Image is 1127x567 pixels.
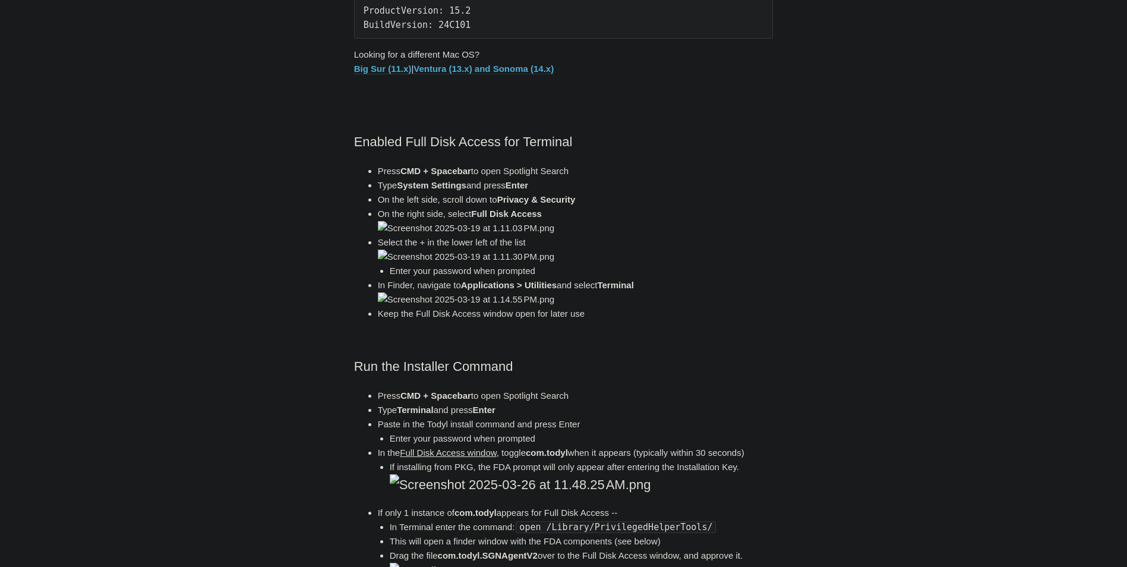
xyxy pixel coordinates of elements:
li: On the right side, select [378,207,774,235]
li: Select the + in the lower left of the list [378,235,774,278]
li: Press to open Spotlight Search [378,164,774,178]
li: Enter your password when prompted [390,264,774,278]
li: This will open a finder window with the FDA components (see below) [390,534,774,549]
strong: Full Disk Access [471,209,542,219]
h2: Run the Installer Command [354,356,774,377]
p: Looking for a different Mac OS? | [354,48,774,76]
strong: System Settings [397,180,466,190]
li: In the , toggle when it appears (typically within 30 seconds) [378,446,774,495]
li: Type and press [378,178,774,193]
img: Screenshot 2025-03-26 at 11.48.25 AM.png [390,474,651,495]
strong: Privacy & Security [497,194,576,204]
li: Type and press [378,403,774,417]
strong: CMD + Spacebar [400,166,471,176]
strong: Terminal [597,280,633,290]
strong: Enter [506,180,528,190]
li: Enter your password when prompted [390,431,774,446]
span: Full Disk Access window [400,448,497,458]
img: Screenshot 2025-03-19 at 1.11.30 PM.png [378,250,554,264]
li: In Terminal enter the command: [390,520,774,534]
h2: Enabled Full Disk Access for Terminal [354,131,774,152]
strong: com.todyl [526,448,568,458]
li: On the left side, scroll down to [378,193,774,207]
strong: Applications > Utilities [461,280,557,290]
code: open /Library/PrivilegedHelperTools/ [516,521,716,533]
strong: Terminal [397,405,433,415]
a: Ventura (13.x) and Sonoma (14.x) [413,64,554,74]
img: Screenshot 2025-03-19 at 1.11.03 PM.png [378,221,554,235]
li: Press to open Spotlight Search [378,389,774,403]
li: Paste in the Todyl install command and press Enter [378,417,774,446]
strong: com.todyl [454,508,497,518]
a: Big Sur (11.x) [354,64,412,74]
li: If installing from PKG, the FDA prompt will only appear after entering the Installation Key. [390,460,774,495]
img: Screenshot 2025-03-19 at 1.14.55 PM.png [378,292,554,307]
li: Keep the Full Disk Access window open for later use [378,307,774,321]
strong: Enter [473,405,495,415]
strong: CMD + Spacebar [400,390,471,401]
li: In Finder, navigate to and select [378,278,774,307]
strong: com.todyl.SGNAgentV2 [438,550,538,560]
